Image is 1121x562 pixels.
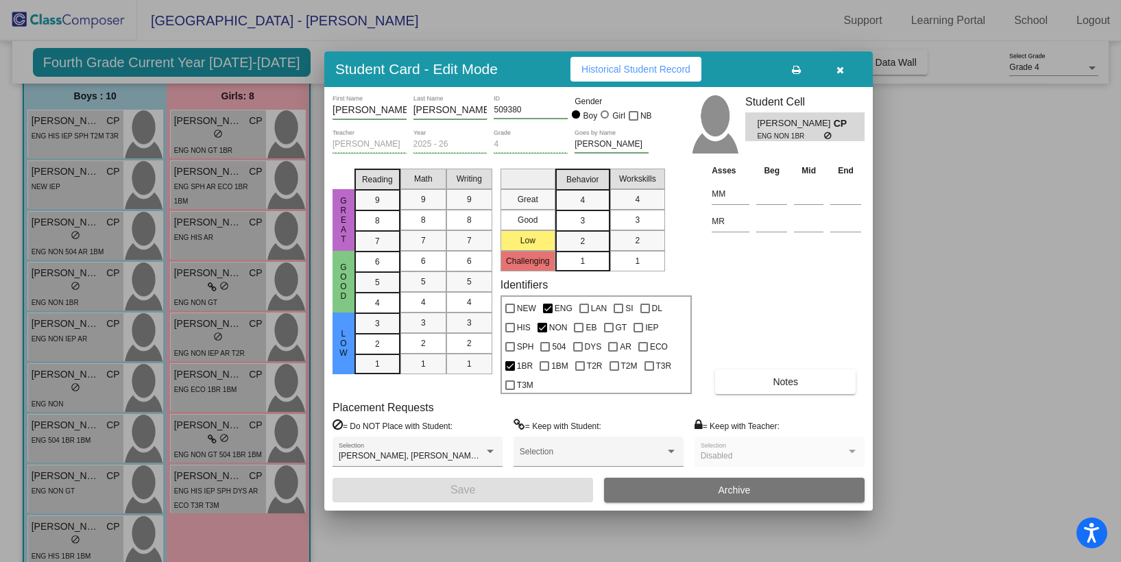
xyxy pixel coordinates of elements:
span: 1 [635,255,640,267]
span: ENG NON 1BR [757,131,823,141]
label: Placement Requests [333,401,434,414]
span: 3 [580,215,585,227]
span: T3M [517,377,533,393]
th: Mid [791,163,827,178]
span: 1 [375,358,380,370]
input: year [413,140,487,149]
input: teacher [333,140,407,149]
button: Notes [715,369,856,394]
span: Low [337,329,350,358]
span: 3 [467,317,472,329]
span: 4 [580,194,585,206]
th: Beg [753,163,791,178]
span: T3R [656,358,672,374]
span: 8 [375,215,380,227]
span: SPH [517,339,534,355]
span: 2 [421,337,426,350]
span: 6 [375,256,380,268]
span: 3 [375,317,380,330]
span: 9 [375,194,380,206]
div: Girl [612,110,625,122]
label: Identifiers [501,278,548,291]
span: 9 [421,193,426,206]
span: 2 [467,337,472,350]
span: 5 [467,276,472,288]
h3: Student Card - Edit Mode [335,60,498,77]
input: grade [494,140,568,149]
span: EB [586,319,596,336]
span: 2 [375,338,380,350]
span: T2M [621,358,638,374]
mat-label: Gender [575,95,649,108]
span: 6 [421,255,426,267]
label: = Keep with Student: [514,419,601,432]
span: 1BM [551,358,568,374]
span: AR [620,339,631,355]
span: Good [337,262,350,301]
span: 1 [421,358,426,370]
span: 6 [467,255,472,267]
span: DL [652,300,662,317]
span: 2 [635,234,640,247]
span: 1BR [517,358,533,374]
input: goes by name [575,140,649,149]
span: [PERSON_NAME] [757,117,833,131]
span: SI [625,300,633,317]
span: Behavior [566,173,599,186]
span: 4 [375,297,380,309]
span: Historical Student Record [581,64,690,75]
label: = Keep with Teacher: [695,419,780,432]
span: 4 [421,296,426,308]
span: Great [337,196,350,244]
span: 3 [421,317,426,329]
span: HIS [517,319,531,336]
label: = Do NOT Place with Student: [333,419,453,432]
span: 1 [580,255,585,267]
input: assessment [712,211,749,232]
span: Workskills [619,173,656,185]
input: assessment [712,184,749,204]
span: Disabled [701,451,733,461]
span: 1 [467,358,472,370]
span: Archive [719,485,751,496]
span: 5 [375,276,380,289]
span: 7 [467,234,472,247]
div: Boy [583,110,598,122]
span: Reading [362,173,393,186]
span: T2R [587,358,603,374]
th: End [827,163,865,178]
span: IEP [645,319,658,336]
span: 504 [552,339,566,355]
span: 8 [467,214,472,226]
button: Archive [604,478,865,502]
span: LAN [591,300,607,317]
span: Save [450,484,475,496]
span: GT [616,319,627,336]
th: Asses [708,163,753,178]
span: 4 [635,193,640,206]
span: NON [549,319,568,336]
span: ECO [650,339,668,355]
span: DYS [585,339,602,355]
span: NB [640,108,652,124]
span: 9 [467,193,472,206]
span: ENG [555,300,572,317]
span: 5 [421,276,426,288]
span: 7 [421,234,426,247]
button: Save [333,478,593,502]
h3: Student Cell [745,95,865,108]
span: 7 [375,235,380,247]
span: 8 [421,214,426,226]
button: Historical Student Record [570,57,701,82]
span: [PERSON_NAME], [PERSON_NAME], [PERSON_NAME] [339,451,551,461]
span: Notes [773,376,798,387]
span: 4 [467,296,472,308]
span: NEW [517,300,536,317]
span: 2 [580,235,585,247]
span: Writing [457,173,482,185]
span: CP [834,117,853,131]
span: Math [414,173,433,185]
span: 3 [635,214,640,226]
input: Enter ID [494,106,568,115]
